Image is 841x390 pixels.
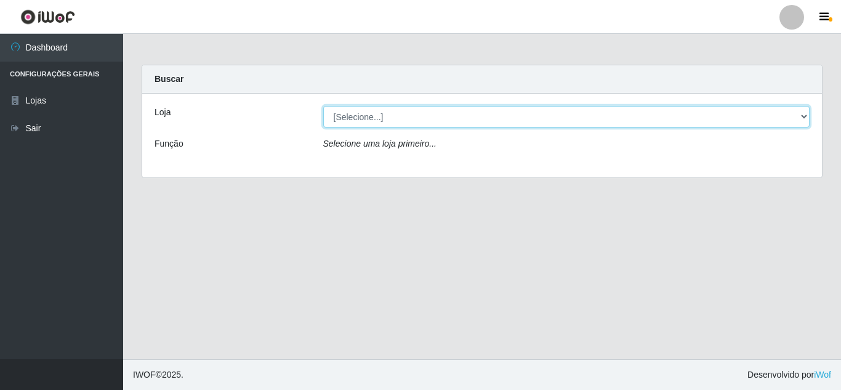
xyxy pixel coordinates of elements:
[155,137,183,150] label: Função
[155,106,171,119] label: Loja
[20,9,75,25] img: CoreUI Logo
[133,368,183,381] span: © 2025 .
[155,74,183,84] strong: Buscar
[814,370,831,380] a: iWof
[133,370,156,380] span: IWOF
[323,139,437,148] i: Selecione uma loja primeiro...
[747,368,831,381] span: Desenvolvido por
